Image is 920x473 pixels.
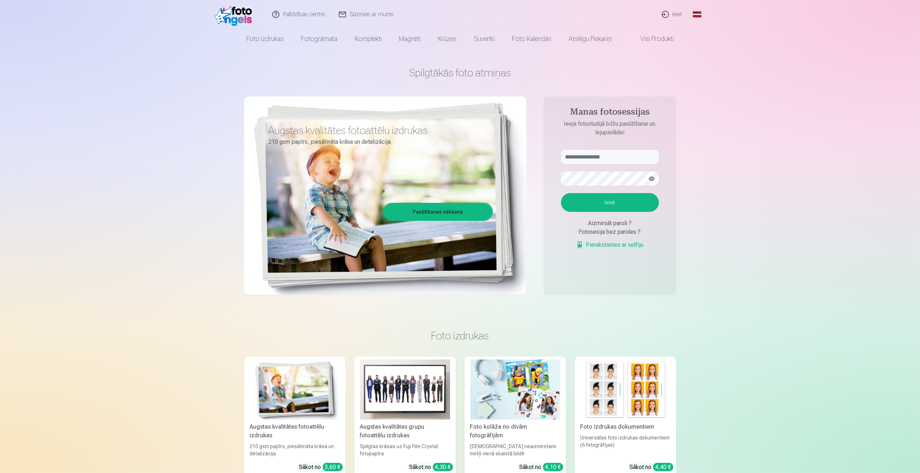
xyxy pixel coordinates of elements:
[554,107,666,120] h4: Manas fotosessijas
[554,120,666,137] p: Ieeja fotostudijā bilžu pasūtīšanai un lejupielādei
[247,423,343,440] div: Augstas kvalitātes fotoattēlu izdrukas
[578,434,673,457] div: Universālas foto izdrukas dokumentiem (6 fotogrāfijas)
[269,137,488,147] p: 210 gsm papīrs, piesātināta krāsa un detalizācija
[238,29,292,49] a: Foto izdrukas
[250,360,340,420] img: Augstas kvalitātes fotoattēlu izdrukas
[561,228,659,236] div: Fotosesija bez paroles ?
[269,124,488,137] h3: Augstas kvalitātes fotoattēlu izdrukas
[384,204,492,220] a: Pasūtīšanas sākšana
[247,443,343,457] div: 210 gsm papīrs, piesātināta krāsa un detalizācija
[215,3,256,26] img: /fa1
[630,463,673,472] div: Sākot no
[465,29,503,49] a: Suvenīri
[503,29,560,49] a: Foto kalendāri
[429,29,465,49] a: Krūzes
[390,29,429,49] a: Magnēti
[409,463,453,472] div: Sākot no
[244,66,676,79] h1: Spilgtākās foto atmiņas
[250,329,670,342] h3: Foto izdrukas
[467,443,563,457] div: [DEMOGRAPHIC_DATA] neaizmirstami mirkļi vienā skaistā bildē
[653,463,673,471] div: 4,40 €
[578,423,673,431] div: Foto izdrukas dokumentiem
[467,423,563,440] div: Foto kolāža no divām fotogrāfijām
[560,29,620,49] a: Atslēgu piekariņi
[561,193,659,212] button: Ieiet
[357,443,453,457] div: Spilgtas krāsas uz Fuji Film Crystal fotopapīra
[357,423,453,440] div: Augstas kvalitātes grupu fotoattēlu izdrukas
[346,29,390,49] a: Komplekti
[323,463,343,471] div: 3,60 €
[520,463,563,472] div: Sākot no
[292,29,346,49] a: Fotogrāmata
[620,29,682,49] a: Visi produkti
[561,219,659,228] div: Aizmirsāt paroli ?
[580,360,670,420] img: Foto izdrukas dokumentiem
[543,463,563,471] div: 4,10 €
[433,463,453,471] div: 4,30 €
[576,241,644,249] a: Pierakstieties ar selfiju
[470,360,560,420] img: Foto kolāža no divām fotogrāfijām
[299,463,343,472] div: Sākot no
[360,360,450,420] img: Augstas kvalitātes grupu fotoattēlu izdrukas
